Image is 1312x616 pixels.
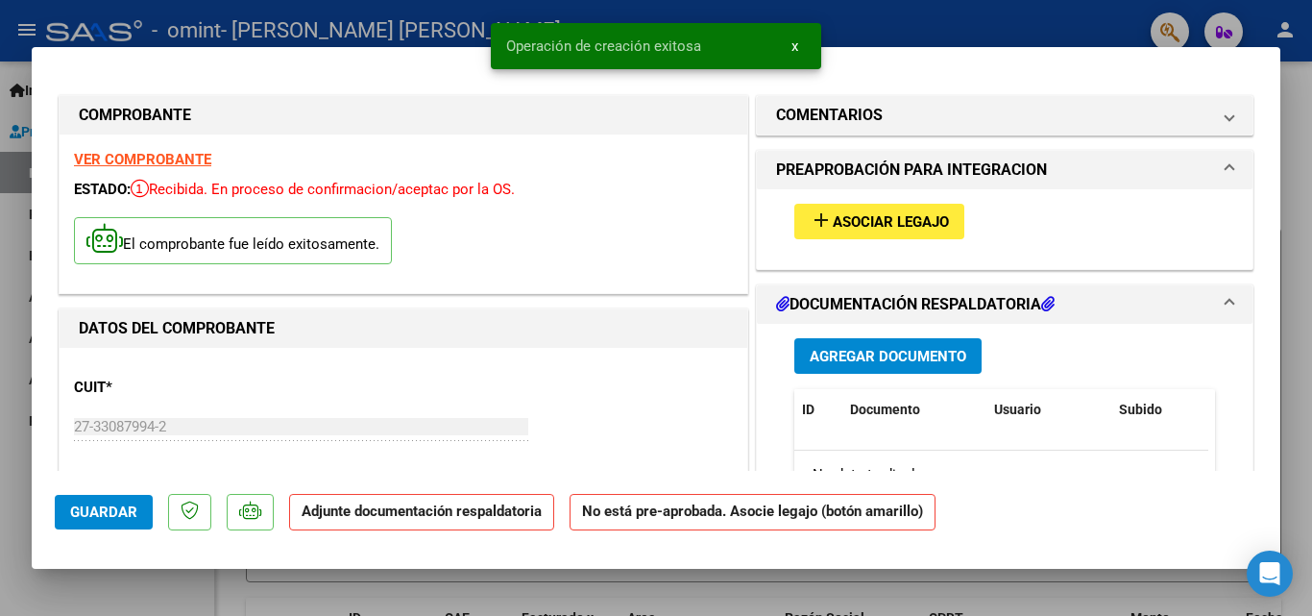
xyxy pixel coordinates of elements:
[994,402,1041,417] span: Usuario
[570,494,935,531] strong: No está pre-aprobada. Asocie legajo (botón amarillo)
[776,159,1047,182] h1: PREAPROBACIÓN PARA INTEGRACION
[802,402,814,417] span: ID
[1247,551,1293,597] div: Open Intercom Messenger
[757,189,1252,269] div: PREAPROBACIÓN PARA INTEGRACION
[794,451,1208,499] div: No data to display
[302,503,542,520] strong: Adjunte documentación respaldatoria
[74,377,272,399] p: CUIT
[794,338,982,374] button: Agregar Documento
[55,495,153,530] button: Guardar
[810,209,833,232] mat-icon: add
[131,181,515,198] span: Recibida. En proceso de confirmacion/aceptac por la OS.
[1119,402,1162,417] span: Subido
[74,217,392,264] p: El comprobante fue leído exitosamente.
[986,389,1111,431] datatable-header-cell: Usuario
[810,348,966,365] span: Agregar Documento
[506,37,701,56] span: Operación de creación exitosa
[833,213,949,231] span: Asociar Legajo
[794,204,964,239] button: Asociar Legajo
[776,293,1055,316] h1: DOCUMENTACIÓN RESPALDATORIA
[776,29,814,63] button: x
[74,181,131,198] span: ESTADO:
[842,389,986,431] datatable-header-cell: Documento
[74,151,211,168] a: VER COMPROBANTE
[1207,389,1303,431] datatable-header-cell: Acción
[794,389,842,431] datatable-header-cell: ID
[79,106,191,124] strong: COMPROBANTE
[776,104,883,127] h1: COMENTARIOS
[850,402,920,417] span: Documento
[70,504,137,521] span: Guardar
[757,151,1252,189] mat-expansion-panel-header: PREAPROBACIÓN PARA INTEGRACION
[757,285,1252,324] mat-expansion-panel-header: DOCUMENTACIÓN RESPALDATORIA
[791,37,798,55] span: x
[79,319,275,337] strong: DATOS DEL COMPROBANTE
[757,96,1252,135] mat-expansion-panel-header: COMENTARIOS
[1111,389,1207,431] datatable-header-cell: Subido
